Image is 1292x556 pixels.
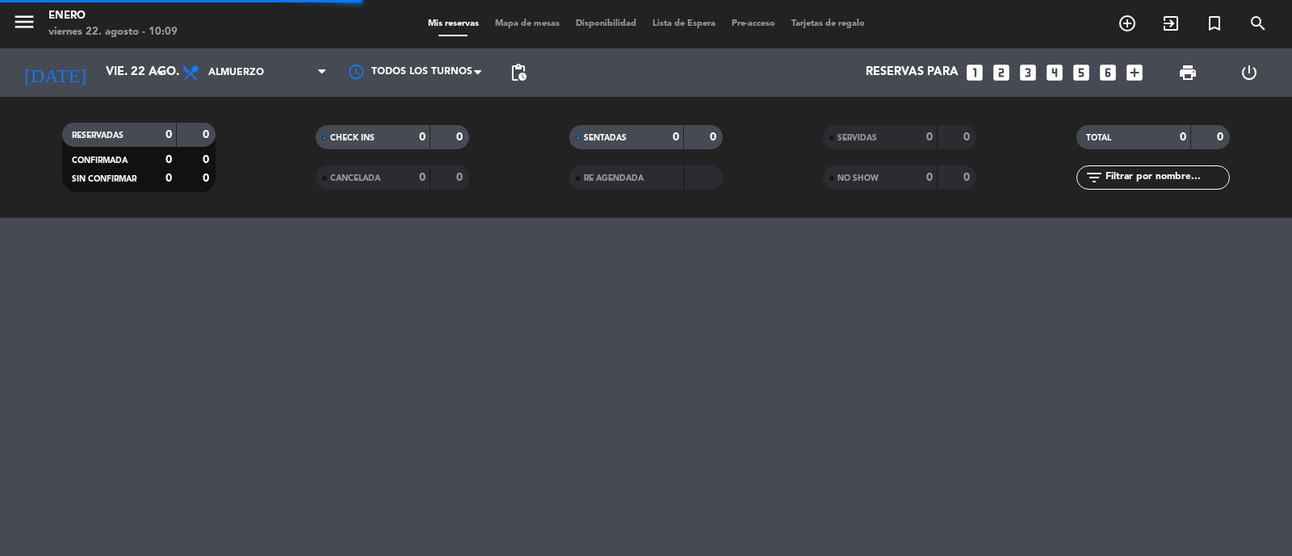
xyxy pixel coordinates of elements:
[456,172,466,183] strong: 0
[420,19,487,28] span: Mis reservas
[1236,10,1280,37] span: BUSCAR
[330,134,375,142] span: CHECK INS
[12,10,36,40] button: menu
[1071,62,1092,83] i: looks_5
[1124,62,1145,83] i: add_box
[724,19,783,28] span: Pre-acceso
[1205,14,1224,33] i: turned_in_not
[48,24,178,40] div: viernes 22. agosto - 10:09
[568,19,644,28] span: Disponibilidad
[1084,168,1104,187] i: filter_list
[208,67,264,78] span: Almuerzo
[456,132,466,143] strong: 0
[926,132,933,143] strong: 0
[673,132,679,143] strong: 0
[487,19,568,28] span: Mapa de mesas
[166,173,172,184] strong: 0
[203,154,212,165] strong: 0
[1118,14,1137,33] i: add_circle_outline
[72,175,136,183] span: SIN CONFIRMAR
[783,19,873,28] span: Tarjetas de regalo
[1217,132,1227,143] strong: 0
[837,134,877,142] span: SERVIDAS
[1149,10,1193,37] span: WALK IN
[710,132,719,143] strong: 0
[584,174,644,182] span: RE AGENDADA
[1219,48,1280,97] div: LOG OUT
[203,173,212,184] strong: 0
[1178,63,1198,82] span: print
[963,132,973,143] strong: 0
[1086,134,1111,142] span: TOTAL
[150,63,170,82] i: arrow_drop_down
[1180,132,1186,143] strong: 0
[1161,14,1181,33] i: exit_to_app
[203,129,212,140] strong: 0
[926,172,933,183] strong: 0
[1248,14,1268,33] i: search
[837,174,879,182] span: NO SHOW
[866,65,959,80] span: Reservas para
[991,62,1012,83] i: looks_two
[72,132,124,140] span: RESERVADAS
[963,172,973,183] strong: 0
[584,134,627,142] span: SENTADAS
[644,19,724,28] span: Lista de Espera
[1097,62,1118,83] i: looks_6
[48,8,178,24] div: Enero
[12,55,98,90] i: [DATE]
[509,63,528,82] span: pending_actions
[166,129,172,140] strong: 0
[1105,10,1149,37] span: RESERVAR MESA
[12,10,36,34] i: menu
[1017,62,1038,83] i: looks_3
[419,132,426,143] strong: 0
[1044,62,1065,83] i: looks_4
[1193,10,1236,37] span: Reserva especial
[1104,169,1229,186] input: Filtrar por nombre...
[72,157,128,165] span: CONFIRMADA
[166,154,172,165] strong: 0
[964,62,985,83] i: looks_one
[1240,63,1259,82] i: power_settings_new
[330,174,380,182] span: CANCELADA
[419,172,426,183] strong: 0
